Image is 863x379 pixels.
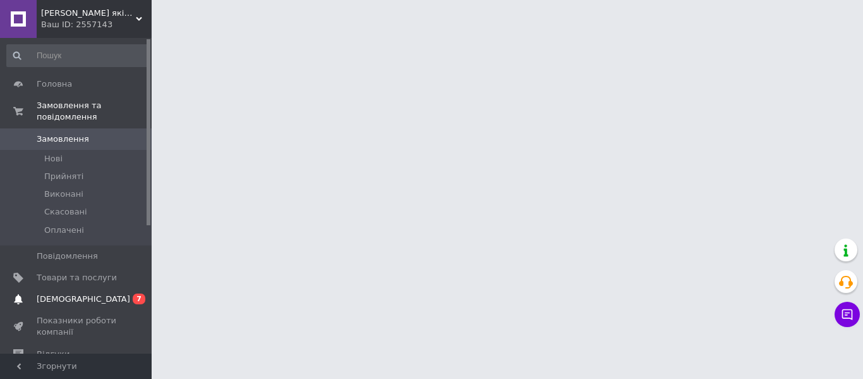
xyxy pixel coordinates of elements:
[44,153,63,165] span: Нові
[37,349,69,360] span: Відгуки
[835,302,860,327] button: Чат з покупцем
[37,78,72,90] span: Головна
[6,44,149,67] input: Пошук
[37,294,130,305] span: [DEMOGRAPHIC_DATA]
[44,206,87,218] span: Скасовані
[37,272,117,283] span: Товари та послуги
[41,8,136,19] span: GoldRich - Магазин якісної ювелірної біжутерії
[44,171,83,182] span: Прийняті
[44,225,84,236] span: Оплачені
[37,134,89,145] span: Замовлення
[37,251,98,262] span: Повідомлення
[37,100,152,123] span: Замовлення та повідомлення
[44,189,83,200] span: Виконані
[37,315,117,338] span: Показники роботи компанії
[133,294,145,304] span: 7
[41,19,152,30] div: Ваш ID: 2557143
